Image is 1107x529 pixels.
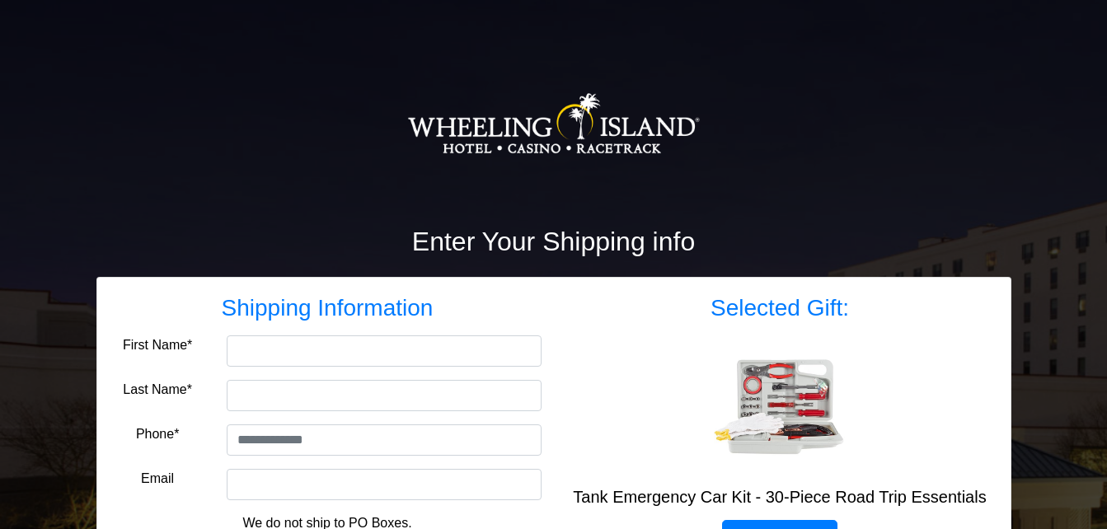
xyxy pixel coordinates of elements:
[566,294,994,322] h3: Selected Gift:
[123,380,192,400] label: Last Name*
[96,226,1011,257] h2: Enter Your Shipping info
[141,469,174,489] label: Email
[123,335,192,355] label: First Name*
[566,487,994,507] h5: Tank Emergency Car Kit - 30-Piece Road Trip Essentials
[714,342,846,474] img: Tank Emergency Car Kit - 30-Piece Road Trip Essentials
[114,294,542,322] h3: Shipping Information
[407,41,701,206] img: Logo
[136,424,180,444] label: Phone*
